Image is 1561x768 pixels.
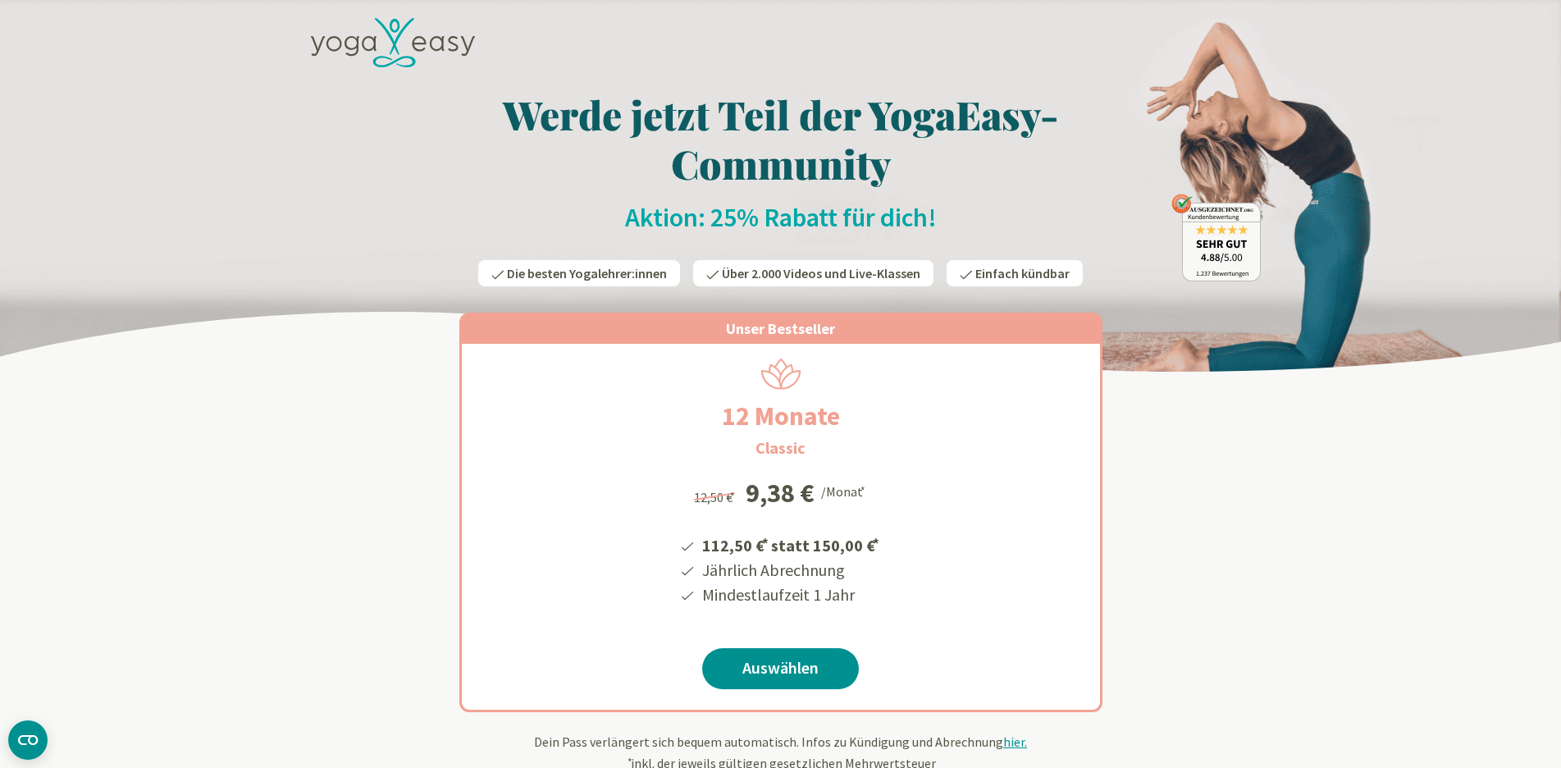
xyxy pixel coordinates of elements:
img: ausgezeichnet_badge.png [1171,194,1261,281]
span: Die besten Yogalehrer:innen [507,265,667,281]
a: Auswählen [702,648,859,689]
span: Über 2.000 Videos und Live-Klassen [722,265,920,281]
span: Einfach kündbar [975,265,1070,281]
li: Mindestlaufzeit 1 Jahr [700,583,882,607]
li: Jährlich Abrechnung [700,558,882,583]
span: hier. [1003,734,1027,750]
li: 112,50 € statt 150,00 € [700,530,882,558]
span: 12,50 € [694,489,737,505]
span: Unser Bestseller [726,319,835,338]
h3: Classic [755,436,806,460]
button: CMP-Widget öffnen [8,720,48,760]
h1: Werde jetzt Teil der YogaEasy-Community [301,89,1261,188]
div: 9,38 € [746,480,815,506]
div: /Monat [821,480,868,501]
h2: 12 Monate [682,396,879,436]
h2: Aktion: 25% Rabatt für dich! [301,201,1261,234]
